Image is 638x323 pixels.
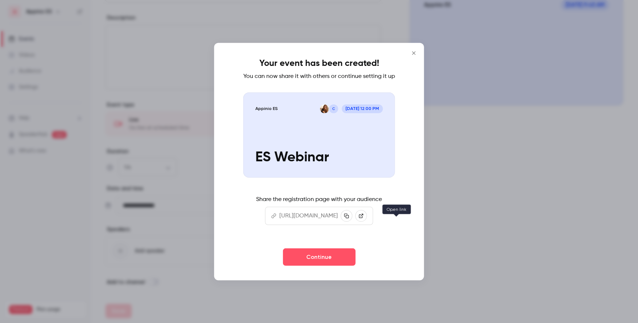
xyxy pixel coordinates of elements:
[342,104,383,113] span: [DATE] 12:00 PM
[255,149,383,165] p: ES Webinar
[255,106,278,112] p: Appinio ES
[407,46,421,60] button: Close
[283,248,355,266] button: Continue
[328,103,339,114] div: C
[259,57,379,69] h1: Your event has been created!
[320,104,329,113] img: Teresa Martos
[279,212,338,220] p: [URL][DOMAIN_NAME]
[256,195,382,204] p: Share the registration page with your audience
[243,72,395,80] p: You can now share it with others or continue setting it up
